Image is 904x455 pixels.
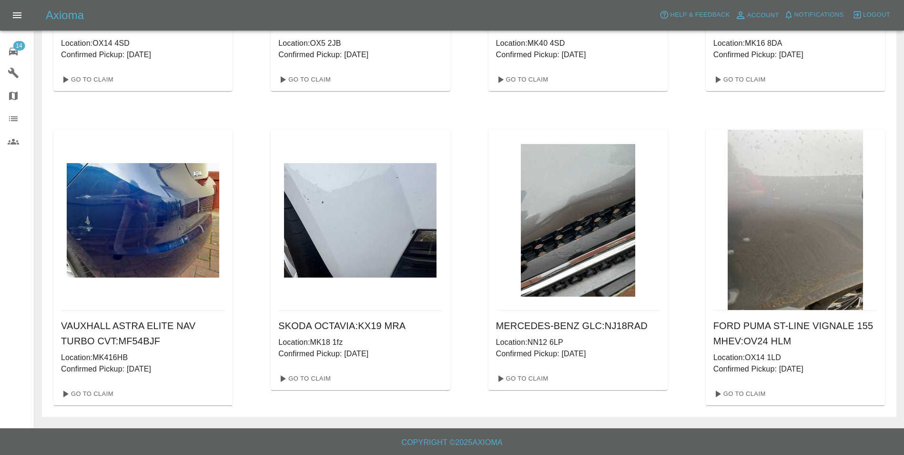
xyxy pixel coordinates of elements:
[710,386,768,402] a: Go To Claim
[496,318,660,333] h6: MERCEDES-BENZ GLC : NJ18RAD
[278,38,442,49] p: Location: OX5 2JB
[713,49,877,61] p: Confirmed Pickup: [DATE]
[6,4,29,27] button: Open drawer
[278,348,442,360] p: Confirmed Pickup: [DATE]
[732,8,782,23] a: Account
[496,337,660,348] p: Location: NN12 6LP
[61,352,225,363] p: Location: MK416HB
[278,318,442,333] h6: SKODA OCTAVIA : KX19 MRA
[61,363,225,375] p: Confirmed Pickup: [DATE]
[794,10,844,21] span: Notifications
[496,38,660,49] p: Location: MK40 4SD
[46,8,84,23] h5: Axioma
[710,72,768,87] a: Go To Claim
[713,363,877,375] p: Confirmed Pickup: [DATE]
[492,371,551,386] a: Go To Claim
[57,72,116,87] a: Go To Claim
[274,371,333,386] a: Go To Claim
[713,318,877,349] h6: FORD PUMA ST-LINE VIGNALE 155 MHEV : OV24 HLM
[492,72,551,87] a: Go To Claim
[657,8,732,22] button: Help & Feedback
[782,8,846,22] button: Notifications
[278,337,442,348] p: Location: MK18 1fz
[713,352,877,363] p: Location: OX14 1LD
[670,10,730,21] span: Help & Feedback
[863,10,890,21] span: Logout
[61,38,225,49] p: Location: OX14 4SD
[496,348,660,360] p: Confirmed Pickup: [DATE]
[8,436,896,449] h6: Copyright © 2025 Axioma
[278,49,442,61] p: Confirmed Pickup: [DATE]
[61,318,225,349] h6: VAUXHALL ASTRA ELITE NAV TURBO CVT : MF54BJF
[713,38,877,49] p: Location: MK16 8DA
[13,41,25,51] span: 14
[850,8,893,22] button: Logout
[274,72,333,87] a: Go To Claim
[496,49,660,61] p: Confirmed Pickup: [DATE]
[57,386,116,402] a: Go To Claim
[61,49,225,61] p: Confirmed Pickup: [DATE]
[747,10,779,21] span: Account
